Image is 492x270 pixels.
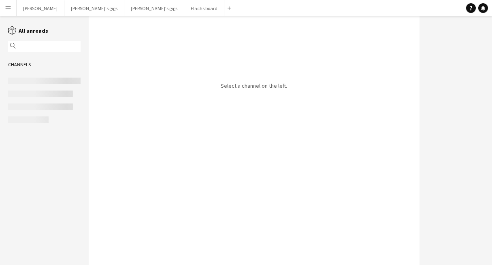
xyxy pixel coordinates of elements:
a: All unreads [8,27,48,34]
button: [PERSON_NAME]'s gigs [124,0,184,16]
p: Select a channel on the left. [221,82,287,89]
button: Flachs board [184,0,224,16]
button: [PERSON_NAME]'s gigs [64,0,124,16]
button: [PERSON_NAME] [17,0,64,16]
